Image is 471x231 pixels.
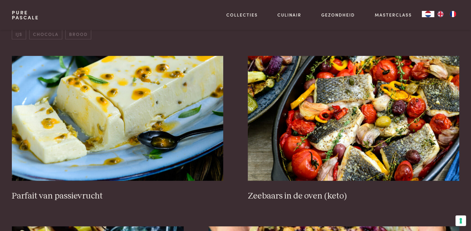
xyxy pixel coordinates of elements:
[422,11,434,17] div: Language
[12,191,223,202] h3: Parfait van passievrucht
[375,12,412,18] a: Masterclass
[12,10,39,20] a: PurePascale
[447,11,459,17] a: FR
[434,11,459,17] ul: Language list
[12,56,223,181] img: Parfait van passievrucht
[248,56,459,201] a: Zeebaars in de oven (keto) Zeebaars in de oven (keto)
[12,56,223,201] a: Parfait van passievrucht Parfait van passievrucht
[248,56,459,181] img: Zeebaars in de oven (keto)
[422,11,434,17] a: NL
[29,29,62,39] span: chocola
[65,29,91,39] span: brood
[434,11,447,17] a: EN
[277,12,301,18] a: Culinair
[248,191,459,202] h3: Zeebaars in de oven (keto)
[321,12,355,18] a: Gezondheid
[226,12,258,18] a: Collecties
[455,215,466,226] button: Uw voorkeuren voor toestemming voor trackingtechnologieën
[12,29,26,39] span: ijs
[422,11,459,17] aside: Language selected: Nederlands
